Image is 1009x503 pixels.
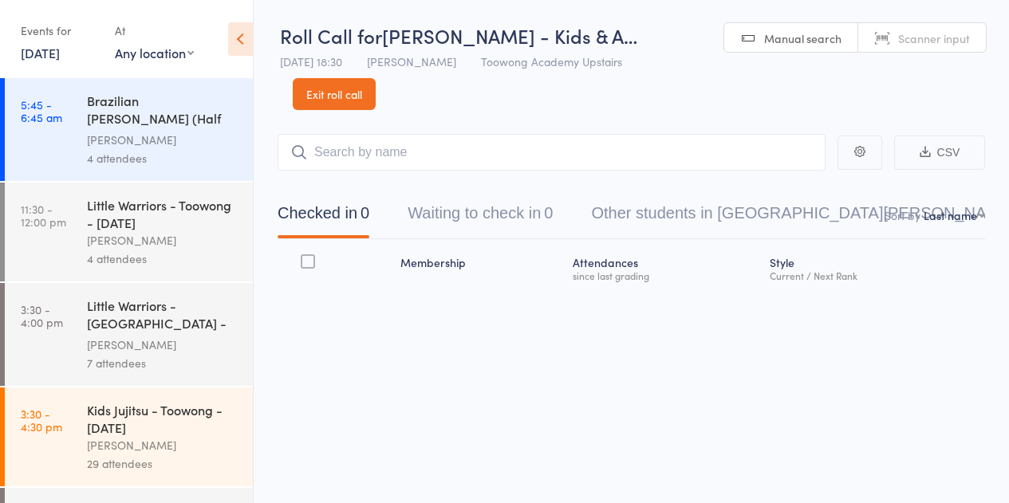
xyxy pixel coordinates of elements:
[5,183,253,281] a: 11:30 -12:00 pmLittle Warriors - Toowong - [DATE][PERSON_NAME]4 attendees
[566,246,763,289] div: Atten­dances
[21,202,66,228] time: 11:30 - 12:00 pm
[544,204,553,222] div: 0
[21,303,63,328] time: 3:30 - 4:00 pm
[87,231,239,250] div: [PERSON_NAME]
[293,78,376,110] a: Exit roll call
[5,78,253,181] a: 5:45 -6:45 amBrazilian [PERSON_NAME] (Half Guard) - Toowong - [DATE][PERSON_NAME]4 attendees
[898,30,970,46] span: Scanner input
[408,196,553,238] button: Waiting to check in0
[5,387,253,486] a: 3:30 -4:30 pmKids Jujitsu - Toowong - [DATE][PERSON_NAME]29 attendees
[278,134,826,171] input: Search by name
[87,354,239,372] div: 7 attendees
[280,53,342,69] span: [DATE] 18:30
[87,250,239,268] div: 4 attendees
[87,401,239,436] div: Kids Jujitsu - Toowong - [DATE]
[394,246,566,289] div: Membership
[885,207,920,223] label: Sort by
[87,454,239,473] div: 29 attendees
[21,407,62,433] time: 3:30 - 4:30 pm
[87,149,239,167] div: 4 attendees
[115,18,194,44] div: At
[382,22,637,49] span: [PERSON_NAME] - Kids & A…
[5,283,253,386] a: 3:30 -4:00 pmLittle Warriors - [GEOGRAPHIC_DATA] - [DATE][PERSON_NAME]7 attendees
[21,18,99,44] div: Events for
[87,92,239,131] div: Brazilian [PERSON_NAME] (Half Guard) - Toowong - [DATE]
[87,436,239,454] div: [PERSON_NAME]
[87,196,239,231] div: Little Warriors - Toowong - [DATE]
[924,207,977,223] div: Last name
[115,44,194,61] div: Any location
[87,131,239,149] div: [PERSON_NAME]
[361,204,369,222] div: 0
[763,246,985,289] div: Style
[87,336,239,354] div: [PERSON_NAME]
[280,22,382,49] span: Roll Call for
[278,196,369,238] button: Checked in0
[573,270,757,281] div: since last grading
[21,98,62,124] time: 5:45 - 6:45 am
[21,44,60,61] a: [DATE]
[87,297,239,336] div: Little Warriors - [GEOGRAPHIC_DATA] - [DATE]
[894,136,985,170] button: CSV
[481,53,622,69] span: Toowong Academy Upstairs
[367,53,456,69] span: [PERSON_NAME]
[764,30,841,46] span: Manual search
[770,270,979,281] div: Current / Next Rank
